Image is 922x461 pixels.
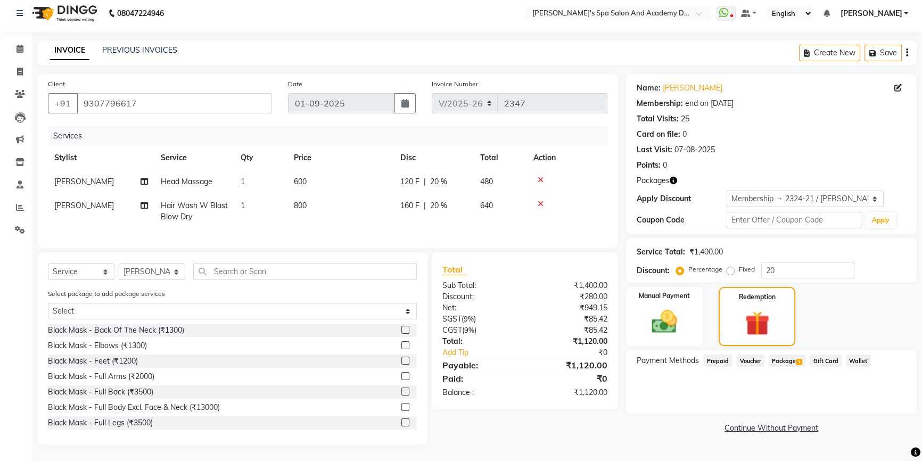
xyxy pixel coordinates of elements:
div: Discount: [434,291,525,302]
div: Apply Discount [637,193,727,204]
div: ₹0 [540,347,615,358]
div: Black Mask - Full Body Excl. Face & Neck (₹13000) [48,402,220,413]
div: ₹1,400.00 [525,280,615,291]
div: ₹1,120.00 [525,359,615,372]
div: Membership: [637,98,683,109]
div: ₹280.00 [525,291,615,302]
th: Qty [234,146,287,170]
th: Disc [394,146,474,170]
a: PREVIOUS INVOICES [102,45,177,55]
span: Prepaid [703,355,732,367]
span: [PERSON_NAME] [840,8,902,19]
div: Net: [434,302,525,314]
button: Save [865,45,902,61]
label: Date [288,79,302,89]
div: Services [49,126,615,146]
label: Manual Payment [639,291,690,301]
a: [PERSON_NAME] [663,83,722,94]
span: 20 % [430,176,447,187]
div: Payable: [434,359,525,372]
div: 25 [681,113,689,125]
th: Action [527,146,607,170]
input: Enter Offer / Coupon Code [727,212,861,228]
span: [PERSON_NAME] [54,201,114,210]
div: Service Total: [637,246,685,258]
span: Voucher [736,355,764,367]
div: Name: [637,83,661,94]
button: Create New [799,45,860,61]
a: Continue Without Payment [628,423,915,434]
input: Search by Name/Mobile/Email/Code [77,93,272,113]
div: Paid: [434,372,525,385]
span: Package [769,355,805,367]
span: 9% [464,326,474,334]
th: Price [287,146,394,170]
button: +91 [48,93,78,113]
div: Black Mask - Feet (₹1200) [48,356,138,367]
span: | [424,176,426,187]
span: CGST [442,325,462,335]
span: 1 [241,177,245,186]
span: 600 [294,177,307,186]
span: Gift Card [810,355,842,367]
span: 120 F [400,176,419,187]
div: 0 [663,160,667,171]
img: _gift.svg [737,308,777,339]
label: Client [48,79,65,89]
th: Total [474,146,527,170]
div: Last Visit: [637,144,672,155]
div: ₹0 [525,372,615,385]
span: 480 [480,177,493,186]
div: ₹85.42 [525,325,615,336]
span: 1 [241,201,245,210]
span: Total [442,264,467,275]
button: Apply [866,212,896,228]
span: Hair Wash W Blast Blow Dry [161,201,228,221]
th: Stylist [48,146,154,170]
span: [PERSON_NAME] [54,177,114,186]
div: Black Mask - Full Back (₹3500) [48,386,153,398]
th: Service [154,146,234,170]
span: 640 [480,201,493,210]
span: 1 [796,359,802,365]
div: Coupon Code [637,215,727,226]
div: Total Visits: [637,113,679,125]
div: Black Mask - Full Arms (₹2000) [48,371,154,382]
span: Payment Methods [637,355,699,366]
div: Black Mask - Elbows (₹1300) [48,340,147,351]
div: end on [DATE] [685,98,734,109]
span: Wallet [846,355,871,367]
label: Percentage [688,265,722,274]
div: ₹1,400.00 [689,246,723,258]
div: Card on file: [637,129,680,140]
div: Total: [434,336,525,347]
div: Black Mask - Back Of The Neck (₹1300) [48,325,184,336]
label: Invoice Number [432,79,478,89]
span: Head Massage [161,177,212,186]
div: 0 [682,129,687,140]
a: Add Tip [434,347,540,358]
div: ₹1,120.00 [525,336,615,347]
span: 800 [294,201,307,210]
img: _cash.svg [644,307,685,336]
input: Search or Scan [193,263,417,279]
label: Fixed [739,265,755,274]
div: ₹85.42 [525,314,615,325]
div: 07-08-2025 [674,144,715,155]
div: Balance : [434,387,525,398]
div: Sub Total: [434,280,525,291]
span: Packages [637,175,670,186]
div: ₹1,120.00 [525,387,615,398]
div: ( ) [434,314,525,325]
span: | [424,200,426,211]
label: Redemption [739,292,776,302]
label: Select package to add package services [48,289,165,299]
span: 160 F [400,200,419,211]
div: Black Mask - Full Legs (₹3500) [48,417,153,429]
div: ( ) [434,325,525,336]
span: 9% [464,315,474,323]
div: Discount: [637,265,670,276]
div: ₹949.15 [525,302,615,314]
div: Points: [637,160,661,171]
span: 20 % [430,200,447,211]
